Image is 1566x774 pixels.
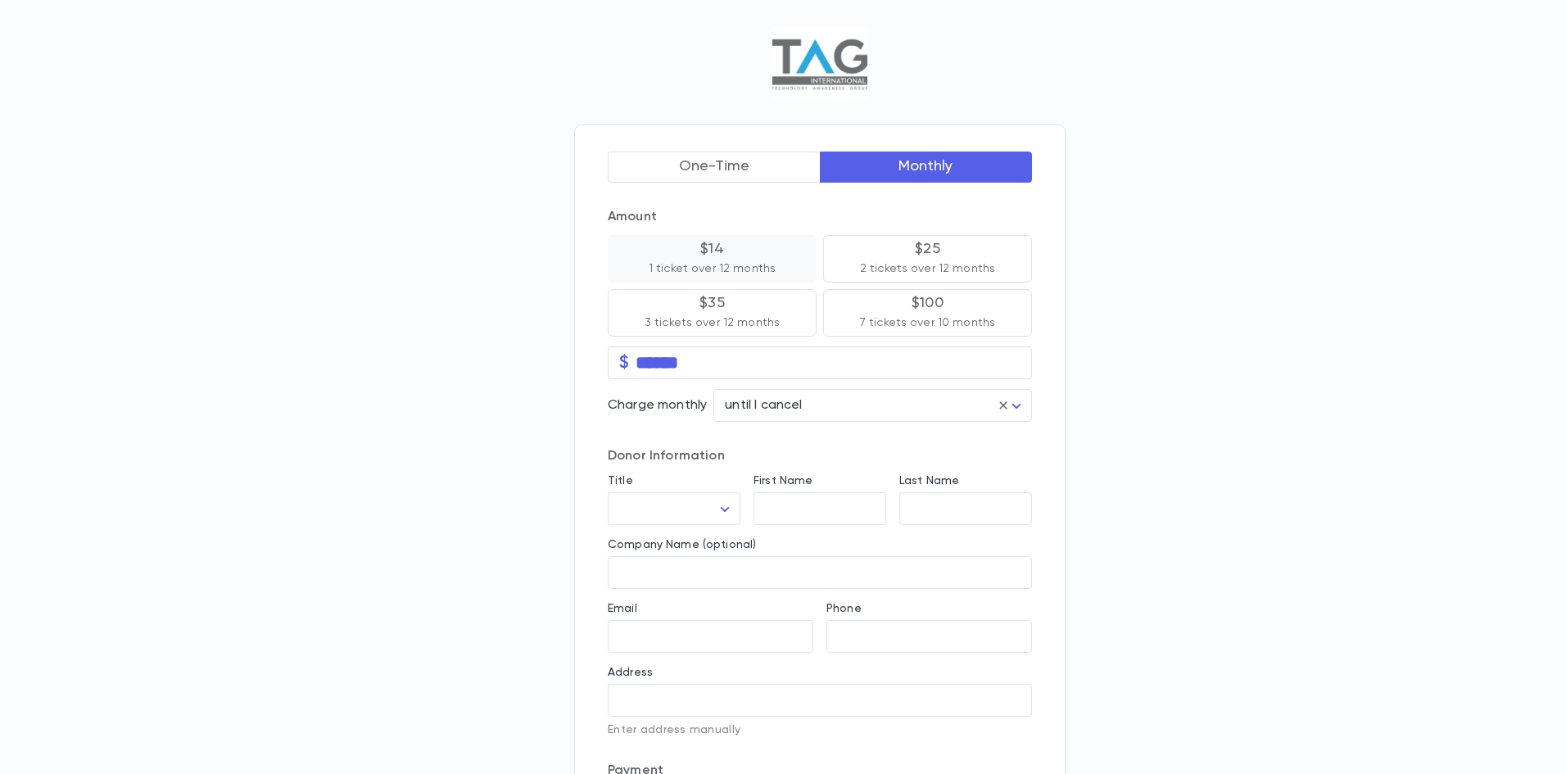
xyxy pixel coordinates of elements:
p: Enter address manually [608,723,1032,736]
p: $25 [915,241,940,257]
p: $100 [912,295,944,311]
label: Email [608,602,637,615]
p: Charge monthly [608,397,707,414]
button: Monthly [820,152,1033,183]
p: Amount [608,209,1032,225]
p: $ [619,355,629,371]
p: 1 ticket over 12 months [649,260,776,277]
span: until I cancel [725,399,802,412]
div: ​ [608,493,740,525]
p: 7 tickets over 10 months [860,315,995,331]
label: Last Name [899,474,959,487]
button: $1007 tickets over 10 months [823,289,1032,337]
label: Phone [826,602,862,615]
p: $14 [700,241,724,257]
div: until I cancel [713,390,1032,422]
label: Company Name (optional) [608,538,756,551]
p: 2 tickets over 12 months [860,260,995,277]
p: 3 tickets over 12 months [645,315,780,331]
label: Address [608,666,653,679]
button: $252 tickets over 12 months [823,235,1032,283]
p: Donor Information [608,448,1032,464]
label: Title [608,474,633,487]
button: $141 ticket over 12 months [608,235,817,283]
p: $35 [699,295,725,311]
button: One-Time [608,152,821,183]
label: First Name [754,474,812,487]
button: $353 tickets over 12 months [608,289,817,337]
img: Logo [772,26,867,100]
